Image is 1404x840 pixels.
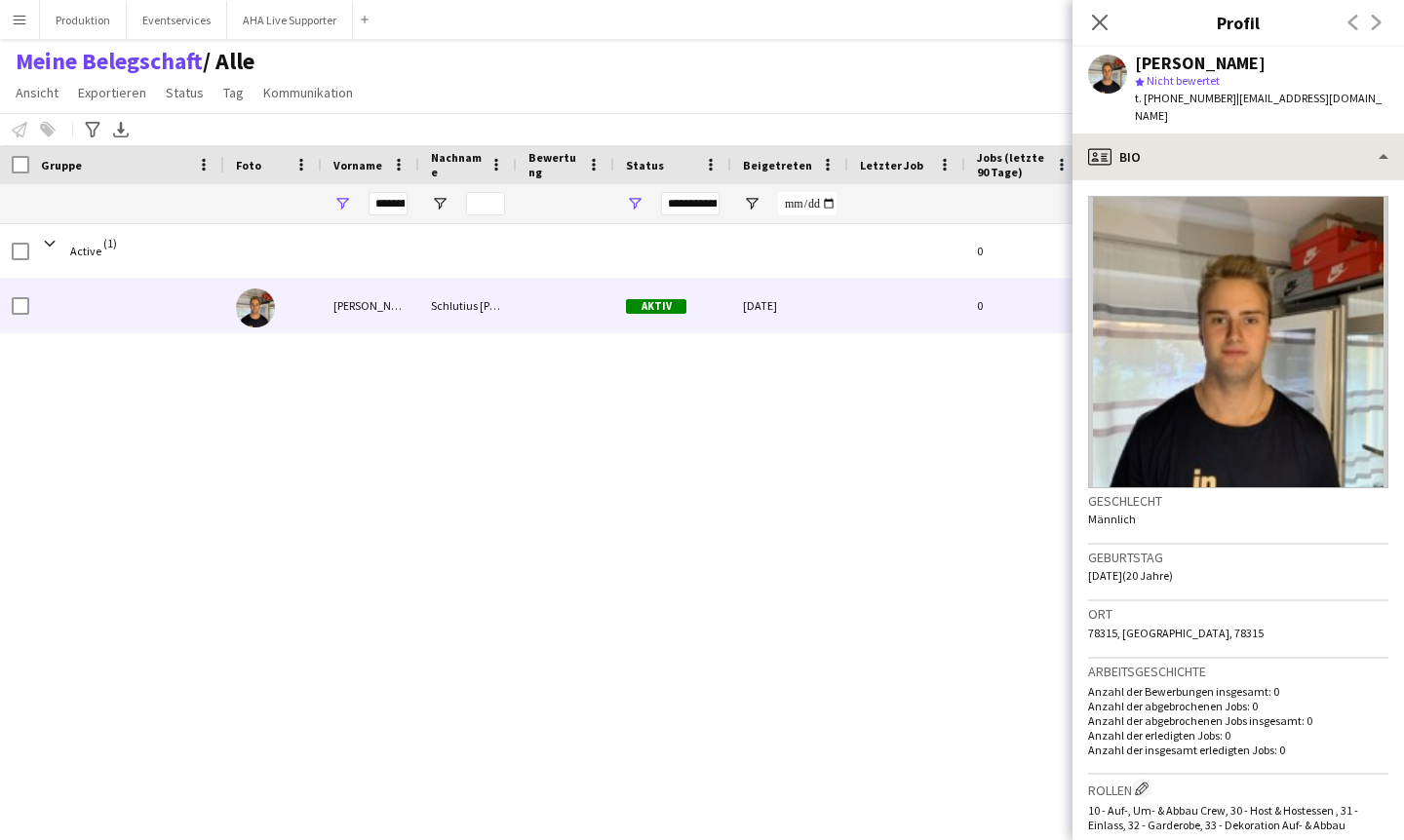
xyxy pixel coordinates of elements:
[1088,549,1388,566] h3: Geburtstag
[1088,699,1388,713] p: Anzahl der abgebrochenen Jobs: 0
[965,279,1082,332] div: 0
[1088,492,1388,510] h3: Geschlecht
[158,80,212,105] a: Status
[236,288,275,327] img: Wolfgang Schlutius Clarke
[431,150,482,179] span: Nachname
[81,118,104,141] app-action-btn: Erweiterte Filter
[431,195,448,212] button: Filtermenü öffnen
[1088,568,1173,583] span: [DATE] (20 Jahre)
[1088,728,1388,743] p: Anzahl der erledigten Jobs: 0
[1088,743,1388,757] p: Anzahl der insgesamt erledigten Jobs: 0
[1088,803,1358,832] span: 10 - Auf-, Um- & Abbau Crew, 30 - Host & Hostessen , 31 - Einlass, 32 - Garderobe, 33 - Dekoratio...
[1072,134,1404,180] div: Bio
[977,150,1047,179] span: Jobs (letzte 90 Tage)
[965,224,1082,278] div: 0
[1072,10,1404,35] h3: Profil
[16,47,203,76] a: Meine Belegschaft
[1088,512,1136,526] span: Männlich
[778,192,837,215] input: Beigetreten Filtereingang
[528,150,579,179] span: Bewertung
[1088,626,1264,640] span: 78315, [GEOGRAPHIC_DATA], 78315
[103,224,117,262] span: (1)
[626,195,643,212] button: Filtermenü öffnen
[236,158,261,172] span: Foto
[1135,91,1382,123] span: | [EMAIL_ADDRESS][DOMAIN_NAME]
[40,1,127,39] button: Produktion
[70,80,154,105] a: Exportieren
[1088,779,1388,799] h3: Rollen
[626,299,686,314] span: Aktiv
[466,192,505,215] input: Nachname Filtereingang
[16,84,58,101] span: Ansicht
[8,80,66,105] a: Ansicht
[166,84,204,101] span: Status
[215,80,252,105] a: Tag
[255,80,361,105] a: Kommunikation
[1135,55,1266,72] div: [PERSON_NAME]
[333,158,382,172] span: Vorname
[203,47,254,76] span: Alle
[626,158,664,172] span: Status
[1088,663,1388,680] h3: Arbeitsgeschichte
[1088,684,1388,699] p: Anzahl der Bewerbungen insgesamt: 0
[322,279,419,332] div: [PERSON_NAME]
[263,84,353,101] span: Kommunikation
[369,192,408,215] input: Vorname Filtereingang
[1147,73,1220,88] span: Nicht bewertet
[731,279,848,332] div: [DATE]
[127,1,227,39] button: Eventservices
[70,244,101,258] span: Active
[1135,91,1236,105] span: t. [PHONE_NUMBER]
[743,195,760,212] button: Filtermenü öffnen
[860,158,923,172] span: Letzter Job
[1088,713,1388,728] p: Anzahl der abgebrochenen Jobs insgesamt: 0
[419,279,517,332] div: Schlutius [PERSON_NAME]
[1088,196,1388,488] img: Crew-Avatar oder Foto
[333,195,351,212] button: Filtermenü öffnen
[1088,605,1388,623] h3: Ort
[41,158,82,172] span: Gruppe
[78,84,146,101] span: Exportieren
[109,118,133,141] app-action-btn: XLSX exportieren
[743,158,812,172] span: Beigetreten
[227,1,353,39] button: AHA Live Supporter
[223,84,244,101] span: Tag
